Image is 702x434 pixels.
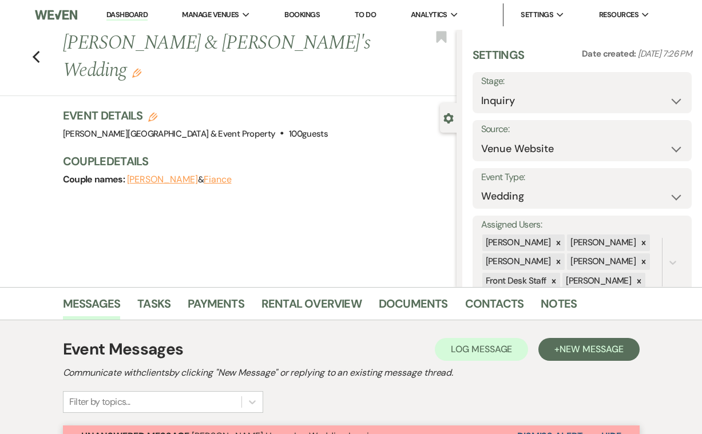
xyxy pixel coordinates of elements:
[567,253,637,270] div: [PERSON_NAME]
[541,294,577,320] a: Notes
[35,3,77,27] img: Weven Logo
[567,234,637,251] div: [PERSON_NAME]
[481,169,683,186] label: Event Type:
[63,107,328,124] h3: Event Details
[63,173,127,185] span: Couple names:
[443,112,454,123] button: Close lead details
[63,153,445,169] h3: Couple Details
[481,73,683,90] label: Stage:
[289,128,328,140] span: 100 guests
[560,343,623,355] span: New Message
[284,10,320,19] a: Bookings
[435,338,528,361] button: Log Message
[261,294,362,320] a: Rental Overview
[582,48,638,59] span: Date created:
[599,9,638,21] span: Resources
[127,175,198,184] button: [PERSON_NAME]
[411,9,447,21] span: Analytics
[538,338,639,361] button: +New Message
[638,48,692,59] span: [DATE] 7:26 PM
[69,395,130,409] div: Filter by topics...
[63,30,373,84] h1: [PERSON_NAME] & [PERSON_NAME]'s Wedding
[379,294,448,320] a: Documents
[132,67,141,78] button: Edit
[137,294,170,320] a: Tasks
[106,10,148,21] a: Dashboard
[482,253,553,270] div: [PERSON_NAME]
[204,175,232,184] button: Fiance
[63,366,640,380] h2: Communicate with clients by clicking "New Message" or replying to an existing message thread.
[182,9,239,21] span: Manage Venues
[451,343,512,355] span: Log Message
[481,217,683,233] label: Assigned Users:
[63,337,184,361] h1: Event Messages
[355,10,376,19] a: To Do
[481,121,683,138] label: Source:
[465,294,524,320] a: Contacts
[63,128,276,140] span: [PERSON_NAME][GEOGRAPHIC_DATA] & Event Property
[482,234,553,251] div: [PERSON_NAME]
[521,9,553,21] span: Settings
[63,294,121,320] a: Messages
[188,294,244,320] a: Payments
[127,174,232,185] span: &
[473,47,525,72] h3: Settings
[482,273,548,289] div: Front Desk Staff
[562,273,633,289] div: [PERSON_NAME]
